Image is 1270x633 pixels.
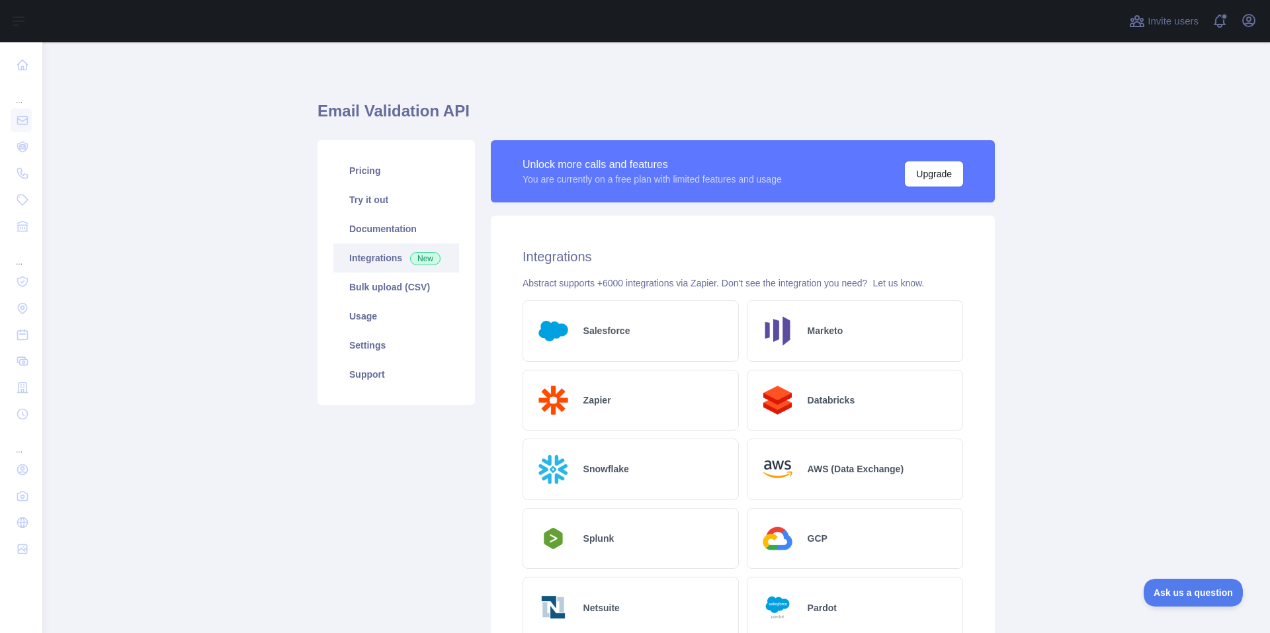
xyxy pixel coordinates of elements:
[534,381,573,420] img: Logo
[758,588,797,627] img: Logo
[333,185,459,214] a: Try it out
[534,450,573,489] img: Logo
[333,156,459,185] a: Pricing
[317,101,995,132] h1: Email Validation API
[1126,11,1201,32] button: Invite users
[758,312,797,351] img: Logo
[583,394,611,407] h2: Zapier
[808,462,904,476] h2: AWS (Data Exchange)
[758,519,797,558] img: Logo
[11,429,32,455] div: ...
[808,532,827,545] h2: GCP
[583,601,620,614] h2: Netsuite
[1144,579,1244,607] iframe: Toggle Customer Support
[333,302,459,331] a: Usage
[333,243,459,273] a: Integrations New
[333,273,459,302] a: Bulk upload (CSV)
[333,214,459,243] a: Documentation
[583,532,614,545] h2: Splunk
[808,394,855,407] h2: Databricks
[523,276,963,290] div: Abstract supports +6000 integrations via Zapier. Don't see the integration you need?
[808,601,837,614] h2: Pardot
[583,462,629,476] h2: Snowflake
[523,247,963,266] h2: Integrations
[872,278,924,288] a: Let us know.
[1148,14,1199,29] span: Invite users
[11,79,32,106] div: ...
[523,173,782,186] div: You are currently on a free plan with limited features and usage
[534,588,573,627] img: Logo
[583,324,630,337] h2: Salesforce
[333,331,459,360] a: Settings
[333,360,459,389] a: Support
[534,312,573,351] img: Logo
[808,324,843,337] h2: Marketo
[11,241,32,267] div: ...
[523,157,782,173] div: Unlock more calls and features
[534,524,573,553] img: Logo
[758,381,797,420] img: Logo
[905,161,963,187] button: Upgrade
[410,252,441,265] span: New
[758,450,797,489] img: Logo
